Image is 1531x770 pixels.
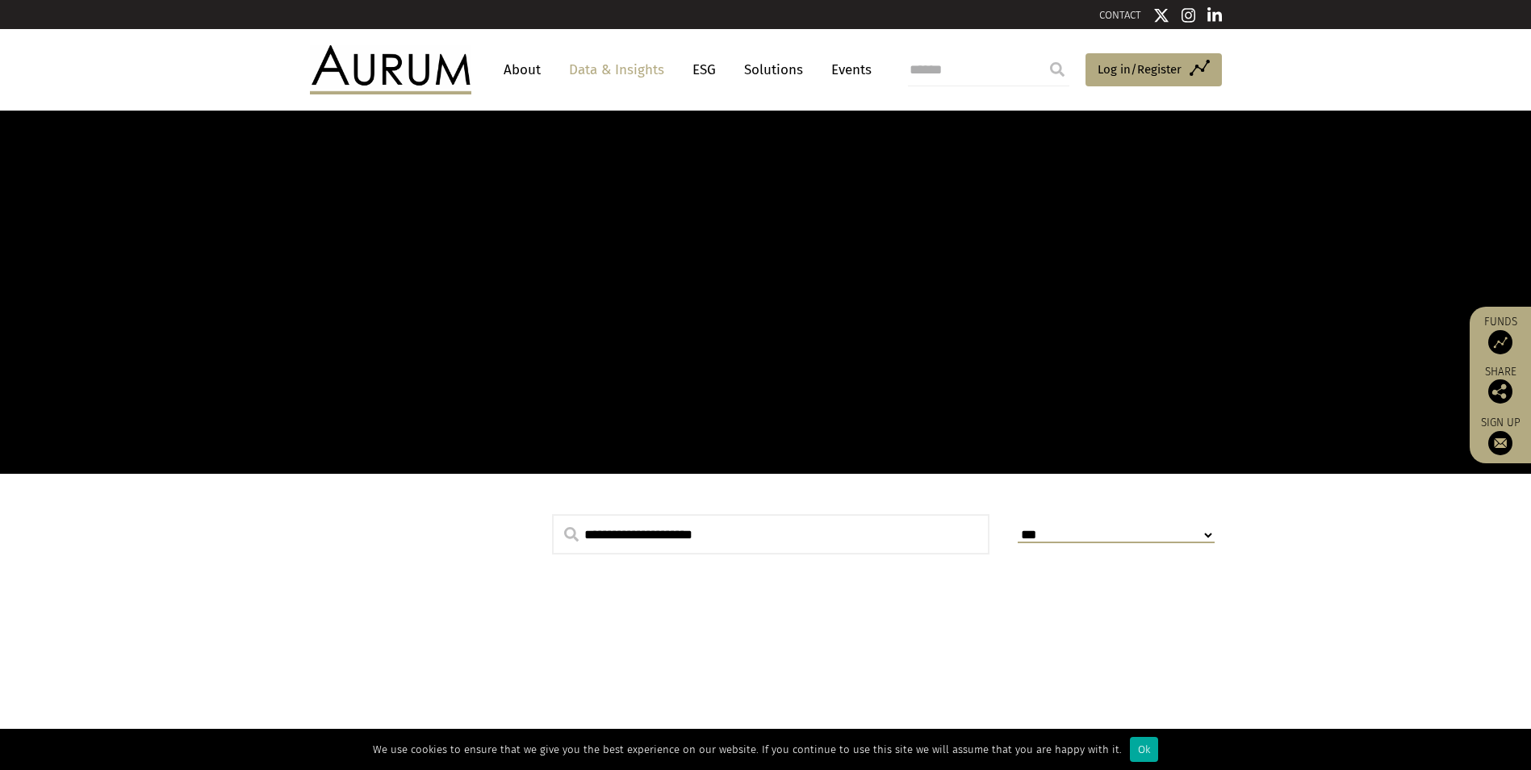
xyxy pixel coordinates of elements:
[1086,53,1222,87] a: Log in/Register
[736,55,811,85] a: Solutions
[1207,7,1222,23] img: Linkedin icon
[1488,431,1512,455] img: Sign up to our newsletter
[496,55,549,85] a: About
[823,55,872,85] a: Events
[1098,60,1182,79] span: Log in/Register
[1182,7,1196,23] img: Instagram icon
[1478,315,1523,354] a: Funds
[310,45,471,94] img: Aurum
[1153,7,1169,23] img: Twitter icon
[561,55,672,85] a: Data & Insights
[1478,416,1523,455] a: Sign up
[564,527,579,542] img: search.svg
[1041,53,1073,86] input: Submit
[1488,330,1512,354] img: Access Funds
[1488,379,1512,404] img: Share this post
[1099,9,1141,21] a: CONTACT
[684,55,724,85] a: ESG
[1130,737,1158,762] div: Ok
[1478,366,1523,404] div: Share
